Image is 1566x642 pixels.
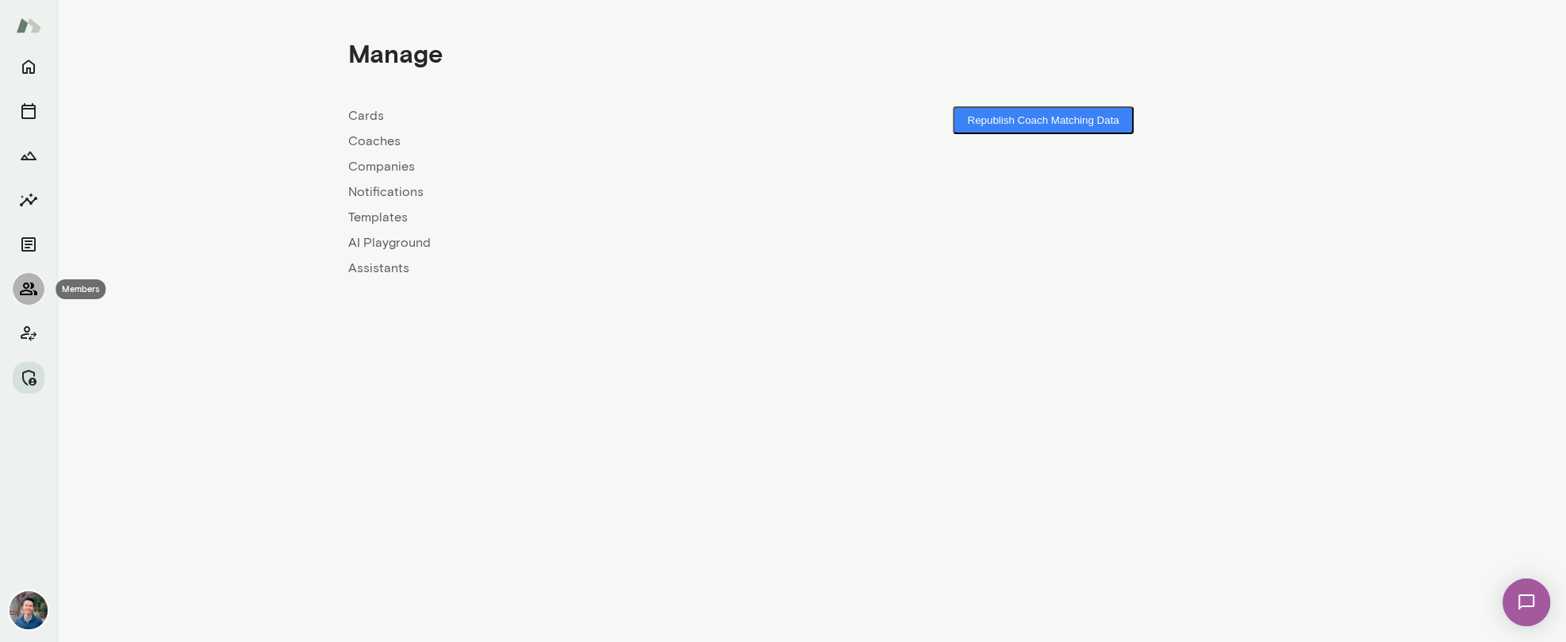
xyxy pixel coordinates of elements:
a: Templates [348,208,812,227]
img: Mento [16,10,41,40]
button: Sessions [13,95,44,127]
a: Notifications [348,183,812,202]
button: Home [13,51,44,83]
button: Members [13,273,44,305]
a: Companies [348,157,812,176]
img: Alex Yu [10,591,48,629]
button: Republish Coach Matching Data [953,106,1133,134]
a: Assistants [348,259,812,278]
button: Documents [13,229,44,260]
a: Cards [348,106,812,125]
a: AI Playground [348,233,812,252]
button: Insights [13,184,44,216]
a: Coaches [348,132,812,151]
div: Members [56,279,106,299]
button: Manage [13,362,44,394]
button: Client app [13,317,44,349]
h4: Manage [348,38,443,68]
button: Growth Plan [13,140,44,171]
